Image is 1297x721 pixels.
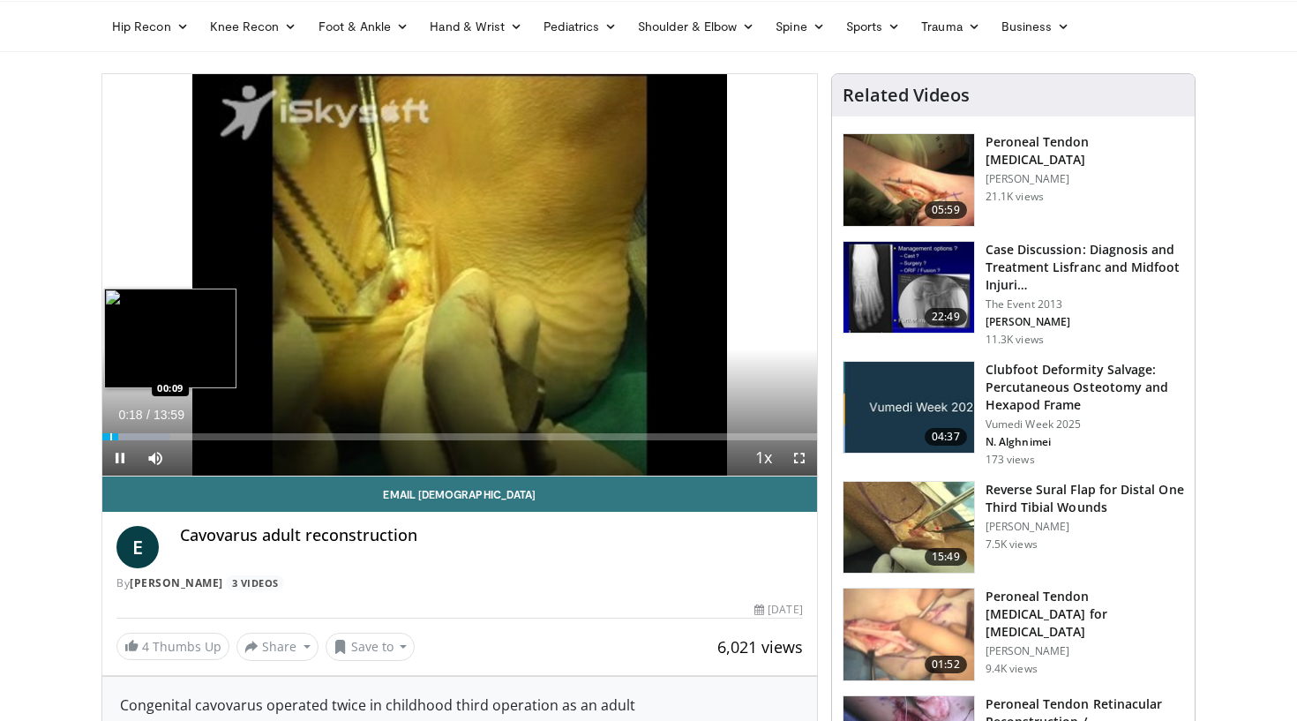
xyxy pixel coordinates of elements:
a: Hand & Wrist [419,9,533,44]
h3: Clubfoot Deformity Salvage: Percutaneous Osteotomy and Hexapod Frame [986,361,1184,414]
span: 01:52 [925,656,967,673]
h3: Peroneal Tendon [MEDICAL_DATA] for [MEDICAL_DATA] [986,588,1184,641]
h3: Case Discussion: Diagnosis and Treatment Lisfranc and Midfoot Injuri… [986,241,1184,294]
video-js: Video Player [102,74,817,477]
a: 4 Thumbs Up [116,633,229,660]
p: 21.1K views [986,190,1044,204]
span: 15:49 [925,548,967,566]
span: 4 [142,638,149,655]
span: 22:49 [925,308,967,326]
span: 05:59 [925,201,967,219]
a: 01:52 Peroneal Tendon [MEDICAL_DATA] for [MEDICAL_DATA] [PERSON_NAME] 9.4K views [843,588,1184,681]
img: 9VMYaPmPCVvj9dCH4xMDoxOjBrO-I4W8.150x105_q85_crop-smart_upscale.jpg [843,242,974,334]
a: Business [991,9,1081,44]
a: [PERSON_NAME] [130,575,223,590]
a: Foot & Ankle [308,9,420,44]
button: Playback Rate [746,440,782,476]
a: Knee Recon [199,9,308,44]
a: Pediatrics [533,9,627,44]
button: Save to [326,633,416,661]
p: [PERSON_NAME] [986,520,1184,534]
a: 15:49 Reverse Sural Flap for Distal One Third Tibial Wounds [PERSON_NAME] 7.5K views [843,481,1184,575]
p: 173 views [986,453,1035,467]
p: 9.4K views [986,662,1038,676]
span: 04:37 [925,428,967,446]
a: 04:37 Clubfoot Deformity Salvage: Percutaneous Osteotomy and Hexapod Frame Vumedi Week 2025 N. Al... [843,361,1184,467]
a: Shoulder & Elbow [627,9,765,44]
img: 1486225_3.png.150x105_q85_crop-smart_upscale.jpg [843,134,974,226]
a: 05:59 Peroneal Tendon [MEDICAL_DATA] [PERSON_NAME] 21.1K views [843,133,1184,227]
a: Email [DEMOGRAPHIC_DATA] [102,477,817,512]
div: Congenital cavovarus operated twice in childhood third operation as an adult [120,695,799,716]
div: By [116,575,803,591]
span: 13:59 [154,408,184,422]
span: 0:18 [118,408,142,422]
button: Fullscreen [782,440,817,476]
p: The Event 2013 [986,297,1184,312]
a: E [116,526,159,568]
p: N. Alghnimei [986,435,1184,449]
button: Pause [102,440,138,476]
p: Vumedi Week 2025 [986,417,1184,432]
a: 22:49 Case Discussion: Diagnosis and Treatment Lisfranc and Midfoot Injuri… The Event 2013 [PERSO... [843,241,1184,347]
img: 1476202_3.png.150x105_q85_crop-smart_upscale.jpg [843,589,974,680]
h4: Cavovarus adult reconstruction [180,526,803,545]
button: Share [236,633,319,661]
span: / [146,408,150,422]
img: eac686f8-b057-4449-a6dc-a95ca058fbc7.jpg.150x105_q85_crop-smart_upscale.jpg [843,362,974,454]
a: Trauma [911,9,991,44]
h4: Related Videos [843,85,970,106]
div: Progress Bar [102,433,817,440]
a: Spine [765,9,835,44]
p: 11.3K views [986,333,1044,347]
div: [DATE] [754,602,802,618]
a: 3 Videos [226,575,284,590]
a: Sports [836,9,911,44]
img: d9a585e5-d3da-41c0-8f62-d0017f1e4edd.150x105_q85_crop-smart_upscale.jpg [843,482,974,574]
img: image.jpeg [104,289,236,388]
a: Hip Recon [101,9,199,44]
h3: Reverse Sural Flap for Distal One Third Tibial Wounds [986,481,1184,516]
p: 7.5K views [986,537,1038,552]
p: [PERSON_NAME] [986,172,1184,186]
button: Mute [138,440,173,476]
h3: Peroneal Tendon [MEDICAL_DATA] [986,133,1184,169]
p: [PERSON_NAME] [986,315,1184,329]
p: [PERSON_NAME] [986,644,1184,658]
span: 6,021 views [717,636,803,657]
